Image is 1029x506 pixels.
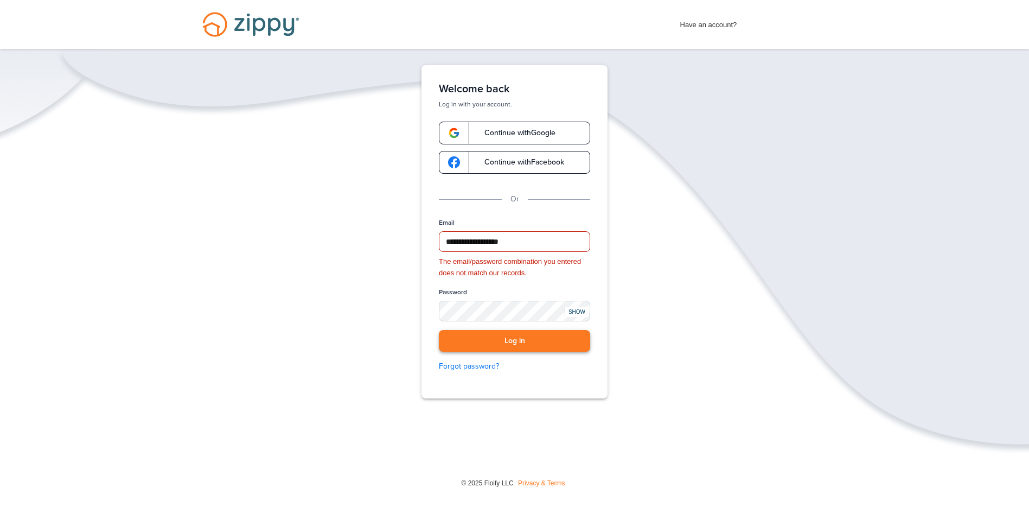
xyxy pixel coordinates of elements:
h1: Welcome back [439,83,590,96]
p: Log in with your account. [439,100,590,109]
a: google-logoContinue withGoogle [439,122,590,144]
input: Email [439,231,590,252]
span: Have an account? [680,14,737,31]
input: Password [439,301,590,321]
div: The email/password combination you entered does not match our records. [439,256,590,279]
a: Forgot password? [439,360,590,372]
div: SHOW [565,307,589,317]
img: google-logo [448,127,460,139]
span: © 2025 Floify LLC [461,479,513,487]
span: Continue with Google [474,129,555,137]
button: Log in [439,330,590,352]
img: google-logo [448,156,460,168]
span: Continue with Facebook [474,159,564,166]
p: Or [510,193,519,205]
label: Password [439,288,467,297]
label: Email [439,218,455,227]
a: google-logoContinue withFacebook [439,151,590,174]
a: Privacy & Terms [518,479,565,487]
